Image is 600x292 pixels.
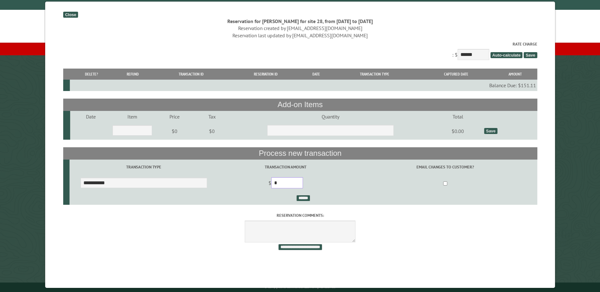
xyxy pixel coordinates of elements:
th: Amount [493,69,537,80]
td: Total [433,111,483,122]
td: Date [70,111,112,122]
th: Date [302,69,330,80]
td: Balance Due: $151.11 [70,80,537,91]
th: Process new transaction [63,147,537,159]
small: © Campground Commander LLC. All rights reserved. [264,285,336,289]
td: $0.00 [433,122,483,140]
label: Email changes to customer? [354,164,536,170]
div: Close [63,12,78,18]
label: Transaction Type [70,164,217,170]
td: Tax [195,111,228,122]
th: Captured Date [419,69,493,80]
div: Reservation created by [EMAIL_ADDRESS][DOMAIN_NAME] [63,25,537,32]
th: Transaction ID [153,69,229,80]
span: Auto-calculate [490,52,523,58]
label: Reservation comments: [63,212,537,218]
td: $0 [153,122,196,140]
th: Transaction Type [330,69,418,80]
span: Save [523,52,537,58]
th: Delete? [70,69,113,80]
td: $ [218,175,353,192]
label: Transaction Amount [219,164,352,170]
td: $0 [195,122,228,140]
td: Price [153,111,196,122]
label: Rate Charge [63,41,537,47]
div: Reservation for [PERSON_NAME] for site 28, from [DATE] to [DATE] [63,18,537,25]
th: Refund [113,69,153,80]
div: : $ [63,41,537,62]
th: Reservation ID [229,69,302,80]
div: Save [484,128,497,134]
td: Quantity [228,111,433,122]
div: Reservation last updated by [EMAIL_ADDRESS][DOMAIN_NAME] [63,32,537,39]
th: Add-on Items [63,99,537,111]
td: Item [112,111,153,122]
